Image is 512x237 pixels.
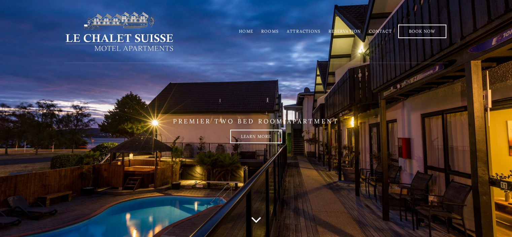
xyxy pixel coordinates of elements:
a: Book Now [398,25,446,38]
a: Rooms [261,29,279,34]
a: Contact [369,29,391,34]
p: PREMIER TWO BED ROOM APARTMENT [64,117,448,125]
img: lechaletsuisse [64,11,174,52]
a: Learn more [230,130,282,143]
a: Reservation [329,29,361,34]
a: Attractions [287,29,320,34]
a: Home [239,29,253,34]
